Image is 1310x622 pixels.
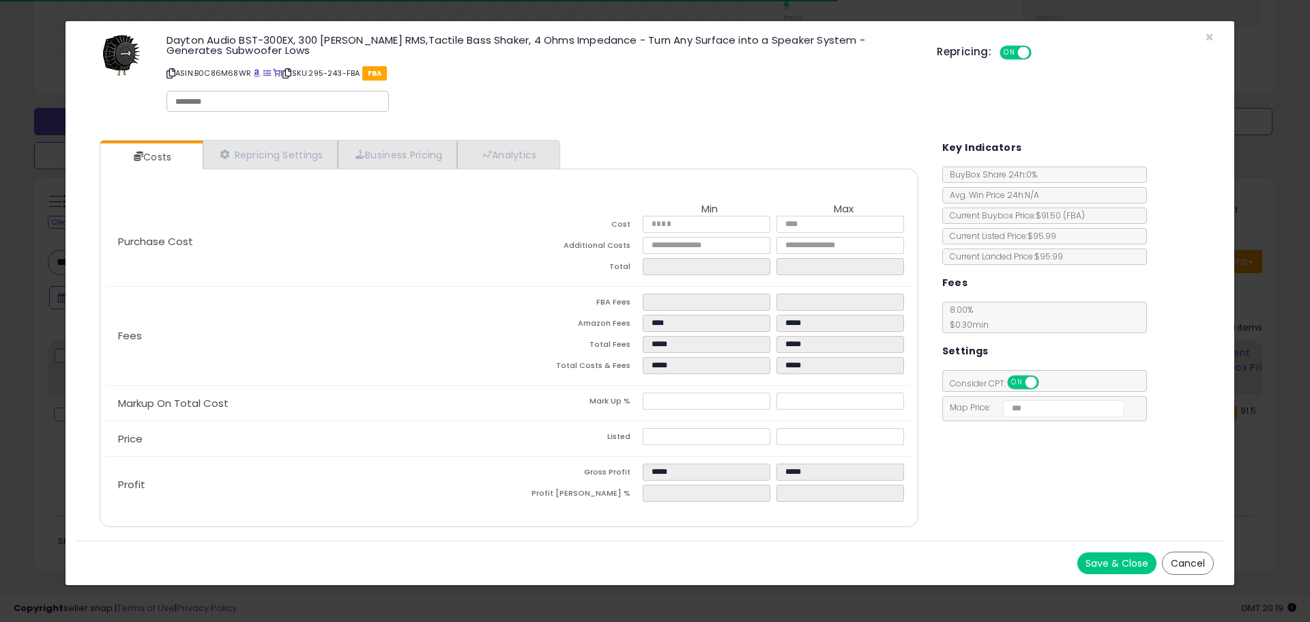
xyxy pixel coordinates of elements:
a: Business Pricing [338,141,457,169]
span: Current Listed Price: $95.99 [943,230,1056,242]
td: Total Fees [509,336,643,357]
td: Additional Costs [509,237,643,258]
td: Listed [509,428,643,449]
img: 41H3j1bqeTL._SL60_.jpg [101,35,142,76]
a: Repricing Settings [203,141,338,169]
a: All offer listings [263,68,271,79]
a: Your listing only [273,68,280,79]
span: Consider CPT: [943,378,1057,389]
td: Gross Profit [509,464,643,485]
a: Costs [100,143,201,171]
p: Price [107,434,509,444]
a: Analytics [457,141,558,169]
span: 8.00 % [943,304,989,330]
h5: Settings [942,343,989,360]
th: Min [643,203,776,216]
p: Purchase Cost [107,236,509,247]
button: Cancel [1162,552,1214,575]
button: Save & Close [1077,552,1156,574]
td: Total Costs & Fees [509,357,643,378]
span: Map Price: [943,401,1125,413]
p: Profit [107,479,509,490]
span: OFF [1036,377,1058,388]
td: FBA Fees [509,294,643,315]
span: Current Landed Price: $95.99 [943,251,1063,262]
a: BuyBox page [253,68,261,79]
span: ON [1001,47,1018,59]
p: Markup On Total Cost [107,398,509,409]
span: FBA [362,66,388,81]
h5: Key Indicators [942,139,1022,156]
td: Profit [PERSON_NAME] % [509,485,643,506]
span: $91.50 [1036,210,1085,221]
span: ( FBA ) [1063,210,1085,221]
h3: Dayton Audio BST-300EX, 300 [PERSON_NAME] RMS,Tactile Bass Shaker, 4 Ohms Impedance - Turn Any Su... [166,35,916,55]
span: $0.30 min [943,319,989,330]
span: BuyBox Share 24h: 0% [943,169,1037,180]
span: Avg. Win Price 24h: N/A [943,189,1039,201]
span: × [1205,27,1214,47]
th: Max [776,203,910,216]
span: OFF [1030,47,1051,59]
p: ASIN: B0C86M68WR | SKU: 295-243-FBA [166,62,916,84]
td: Total [509,258,643,279]
h5: Fees [942,274,968,292]
span: ON [1008,377,1025,388]
span: Current Buybox Price: [943,210,1085,221]
td: Mark Up % [509,393,643,414]
td: Cost [509,216,643,237]
td: Amazon Fees [509,315,643,336]
h5: Repricing: [937,46,991,57]
p: Fees [107,330,509,341]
